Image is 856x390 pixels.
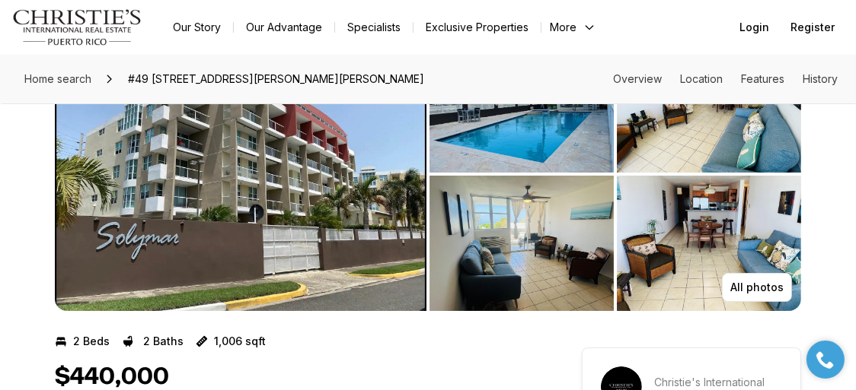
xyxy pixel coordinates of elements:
[791,21,835,33] span: Register
[613,72,662,85] a: Skip to: Overview
[739,21,769,33] span: Login
[18,67,97,91] a: Home search
[143,335,184,347] p: 2 Baths
[613,73,838,85] nav: Page section menu
[122,67,430,91] span: #49 [STREET_ADDRESS][PERSON_NAME][PERSON_NAME]
[335,17,413,38] a: Specialists
[741,72,784,85] a: Skip to: Features
[414,17,541,38] a: Exclusive Properties
[730,12,778,43] button: Login
[73,335,110,347] p: 2 Beds
[680,72,723,85] a: Skip to: Location
[781,12,844,43] button: Register
[730,281,784,293] p: All photos
[617,37,801,173] button: View image gallery
[617,176,801,311] button: View image gallery
[430,37,614,173] button: View image gallery
[430,176,614,311] button: View image gallery
[161,17,233,38] a: Our Story
[803,72,838,85] a: Skip to: History
[234,17,334,38] a: Our Advantage
[12,9,142,46] img: logo
[722,273,792,302] button: All photos
[214,335,266,347] p: 1,006 sqft
[55,37,426,311] button: View image gallery
[430,37,801,311] li: 2 of 7
[55,37,426,311] li: 1 of 7
[541,17,605,38] button: More
[24,72,91,85] span: Home search
[55,37,801,311] div: Listing Photos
